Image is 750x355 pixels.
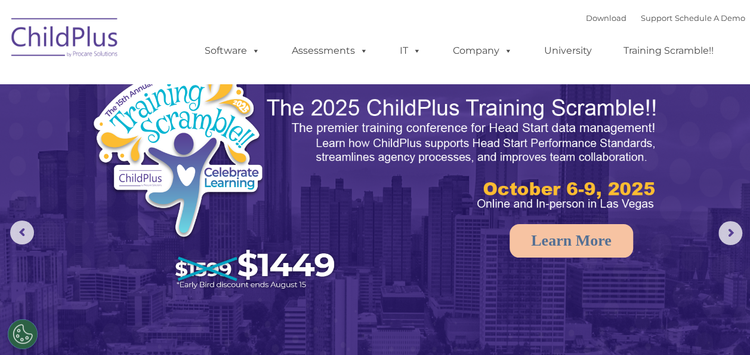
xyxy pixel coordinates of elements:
span: Phone number [166,128,217,137]
a: Schedule A Demo [675,13,745,23]
a: Company [441,39,524,63]
a: Training Scramble!! [612,39,726,63]
a: Support [641,13,672,23]
a: Learn More [510,224,633,258]
img: ChildPlus by Procare Solutions [5,10,125,69]
a: Assessments [280,39,380,63]
a: University [532,39,604,63]
a: Download [586,13,626,23]
button: Cookies Settings [8,319,38,349]
font: | [586,13,745,23]
span: Last name [166,79,202,88]
a: Software [193,39,272,63]
a: IT [388,39,433,63]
